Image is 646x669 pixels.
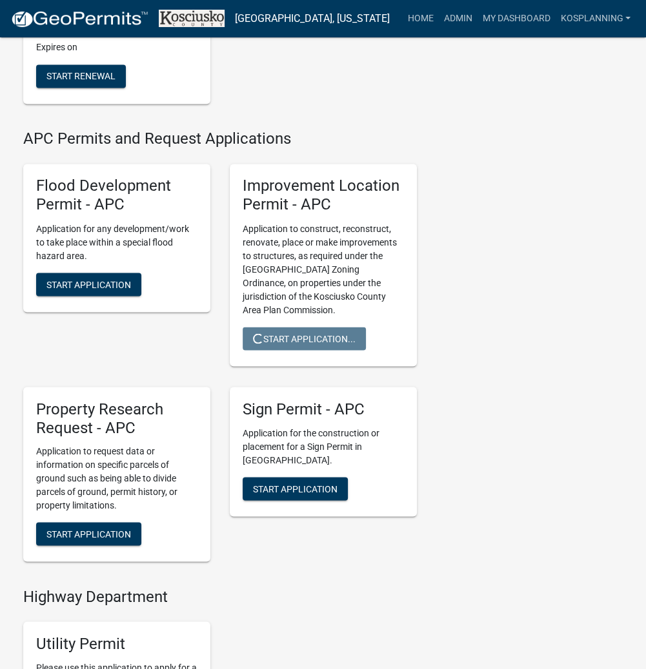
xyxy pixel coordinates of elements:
h5: Utility Permit [36,634,197,653]
p: Expires on [36,41,197,54]
a: kosplanning [555,6,636,31]
button: Start Application [243,477,348,500]
h4: Highway Department [23,587,417,606]
span: Start Application [46,278,131,289]
h5: Flood Development Permit - APC [36,177,197,214]
button: Start Application [36,273,141,296]
a: Home [402,6,438,31]
span: Start Application [253,483,338,493]
img: Kosciusko County, Indiana [159,10,225,27]
a: My Dashboard [477,6,555,31]
p: Application to construct, reconstruct, renovate, place or make improvements to structures, as req... [243,222,404,316]
button: Start Application... [243,327,366,350]
h5: Improvement Location Permit - APC [243,177,404,214]
p: Application for the construction or placement for a Sign Permit in [GEOGRAPHIC_DATA]. [243,426,404,467]
button: Start Renewal [36,64,126,88]
h5: Property Research Request - APC [36,400,197,437]
span: Start Application [46,528,131,539]
span: Start Application... [253,333,356,343]
p: Application for any development/work to take place within a special flood hazard area. [36,222,197,262]
p: Application to request data or information on specific parcels of ground such as being able to di... [36,444,197,512]
span: Start Renewal [46,71,116,81]
a: Admin [438,6,477,31]
h5: Sign Permit - APC [243,400,404,418]
a: [GEOGRAPHIC_DATA], [US_STATE] [235,8,390,30]
h4: APC Permits and Request Applications [23,130,417,148]
button: Start Application [36,522,141,545]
